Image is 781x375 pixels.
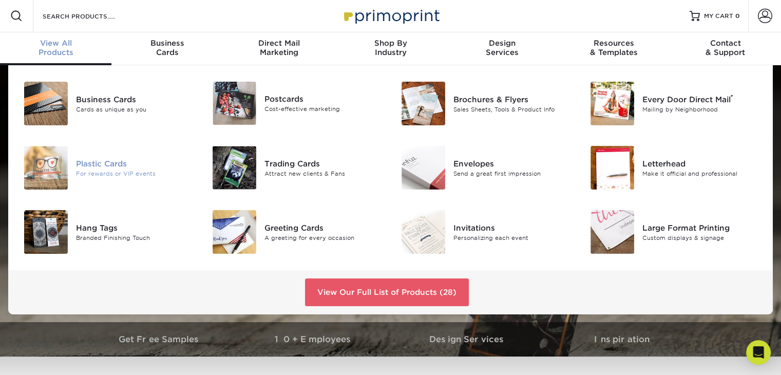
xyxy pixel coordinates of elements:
img: Trading Cards [213,146,256,190]
img: Every Door Direct Mail [590,82,634,125]
div: Trading Cards [264,158,383,169]
a: Invitations Invitations Personalizing each event [398,206,572,258]
a: Envelopes Envelopes Send a great first impression [398,142,572,194]
img: Greeting Cards [213,210,256,254]
div: Industry [335,39,446,57]
a: Resources& Templates [558,32,669,65]
div: Greeting Cards [264,222,383,233]
span: Contact [670,39,781,48]
div: Invitations [453,222,572,233]
div: Attract new clients & Fans [264,169,383,178]
a: Postcards Postcards Cost-effective marketing [209,78,383,129]
img: Postcards [213,82,256,125]
div: Make it official and professional [642,169,760,178]
span: Direct Mail [223,39,335,48]
span: MY CART [704,12,733,21]
a: DesignServices [446,32,558,65]
div: & Templates [558,39,669,57]
div: & Support [670,39,781,57]
div: Mailing by Neighborhood [642,105,760,114]
div: For rewards or VIP events [76,169,194,178]
a: Direct MailMarketing [223,32,335,65]
div: Brochures & Flyers [453,93,572,105]
img: Business Cards [24,82,68,125]
div: Hang Tags [76,222,194,233]
div: Business Cards [76,93,194,105]
img: Plastic Cards [24,146,68,190]
a: Contact& Support [670,32,781,65]
div: Custom displays & signage [642,233,760,242]
a: Trading Cards Trading Cards Attract new clients & Fans [209,142,383,194]
a: Plastic Cards Plastic Cards For rewards or VIP events [21,142,194,194]
div: Marketing [223,39,335,57]
a: Large Format Printing Large Format Printing Custom displays & signage [587,206,760,258]
img: Brochures & Flyers [402,82,445,125]
div: Large Format Printing [642,222,760,233]
div: Cards [111,39,223,57]
img: Hang Tags [24,210,68,254]
img: Invitations [402,210,445,254]
div: Services [446,39,558,57]
span: Resources [558,39,669,48]
span: 0 [735,12,740,20]
span: Shop By [335,39,446,48]
a: Greeting Cards Greeting Cards A greeting for every occasion [209,206,383,258]
span: Business [111,39,223,48]
img: Letterhead [590,146,634,190]
div: A greeting for every occasion [264,233,383,242]
sup: ® [731,93,733,101]
div: Personalizing each event [453,233,572,242]
img: Large Format Printing [590,210,634,254]
div: Letterhead [642,158,760,169]
img: Envelopes [402,146,445,190]
input: SEARCH PRODUCTS..... [42,10,142,22]
a: Letterhead Letterhead Make it official and professional [587,142,760,194]
a: Business Cards Business Cards Cards as unique as you [21,78,194,129]
div: Sales Sheets, Tools & Product Info [453,105,572,114]
div: Open Intercom Messenger [746,340,771,365]
a: Every Door Direct Mail Every Door Direct Mail® Mailing by Neighborhood [587,78,760,129]
a: Shop ByIndustry [335,32,446,65]
div: Branded Finishing Touch [76,233,194,242]
a: BusinessCards [111,32,223,65]
div: Every Door Direct Mail [642,93,760,105]
div: Plastic Cards [76,158,194,169]
a: View Our Full List of Products (28) [305,278,469,306]
div: Send a great first impression [453,169,572,178]
div: Envelopes [453,158,572,169]
div: Cost-effective marketing [264,105,383,114]
a: Brochures & Flyers Brochures & Flyers Sales Sheets, Tools & Product Info [398,78,572,129]
div: Cards as unique as you [76,105,194,114]
img: Primoprint [339,5,442,27]
span: Design [446,39,558,48]
a: Hang Tags Hang Tags Branded Finishing Touch [21,206,194,258]
div: Postcards [264,93,383,105]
